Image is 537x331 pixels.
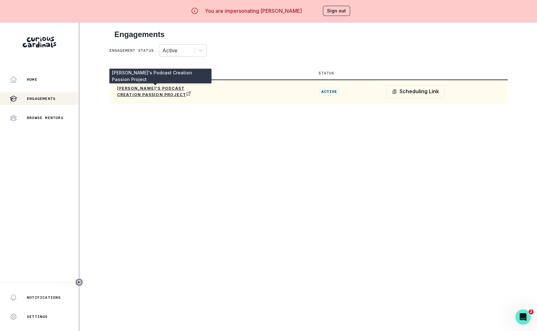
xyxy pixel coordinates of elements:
[318,87,340,96] span: active
[27,115,63,120] p: Browse Mentors
[205,7,302,15] p: You are impersonating [PERSON_NAME]
[75,278,83,286] button: Toggle sidebar
[323,6,350,16] button: Sign out
[27,96,56,101] p: Engagements
[109,48,157,53] p: Engagement status:
[27,314,48,319] p: Settings
[117,71,143,76] p: Engagement
[515,309,531,325] iframe: Intercom live chat
[23,37,56,48] img: Curious Cardinals Logo
[27,295,61,300] p: Notifications
[117,86,194,97] a: [PERSON_NAME]'s Podcast Creation Passion Project
[318,71,334,76] p: Status
[386,85,444,98] button: Scheduling Link
[115,30,503,39] h2: Engagements
[27,77,37,82] p: Home
[528,309,533,314] span: 2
